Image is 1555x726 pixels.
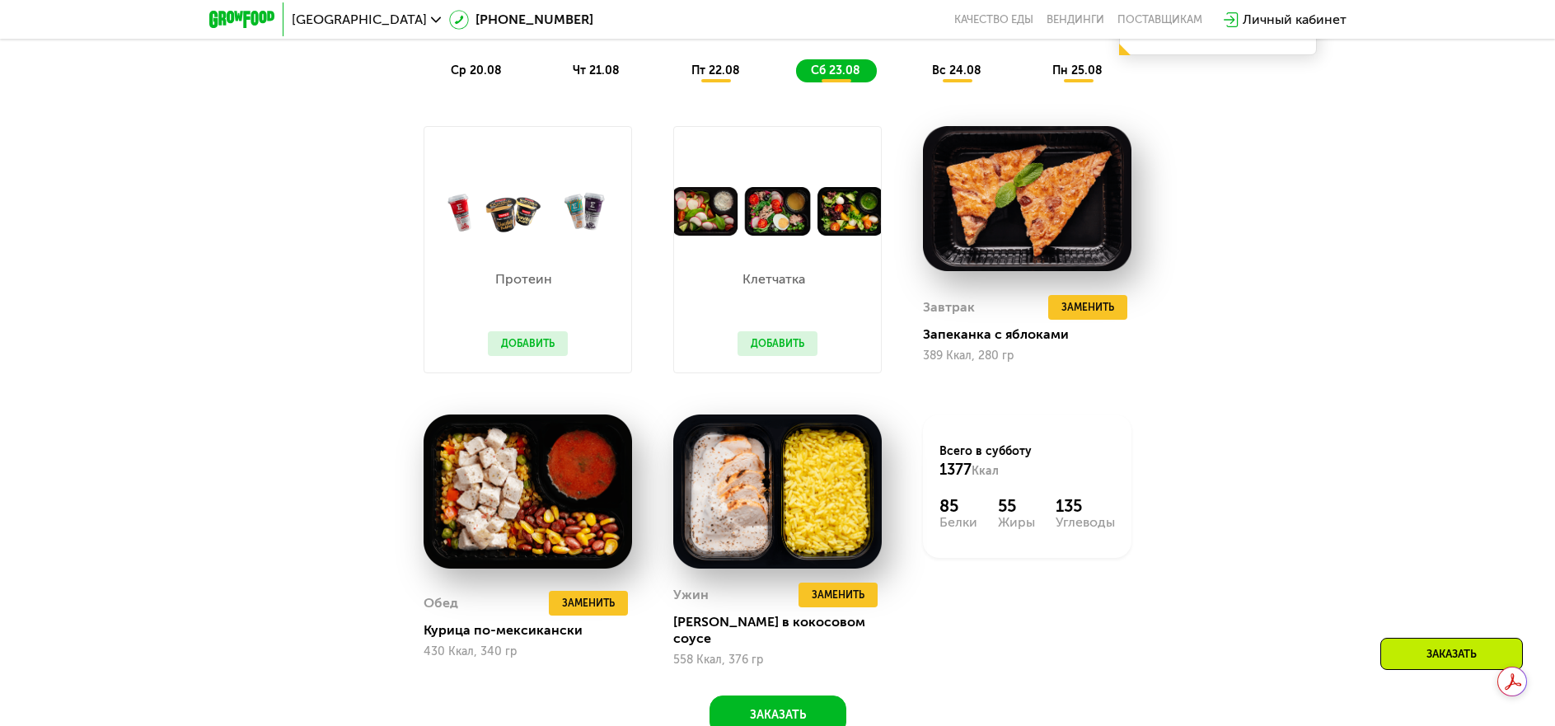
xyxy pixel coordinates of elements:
p: Протеин [488,273,560,286]
span: вс 24.08 [932,63,981,77]
button: Заменить [549,591,628,616]
span: Заменить [1061,299,1114,316]
button: Добавить [488,331,568,356]
span: пт 22.08 [691,63,740,77]
div: Запеканка с яблоками [923,326,1145,343]
button: Добавить [738,331,817,356]
div: 55 [998,496,1035,516]
div: Жиры [998,516,1035,529]
div: Белки [939,516,977,529]
div: Обед [424,591,458,616]
span: пн 25.08 [1052,63,1103,77]
p: Клетчатка [738,273,809,286]
div: 558 Ккал, 376 гр [673,653,882,667]
div: Ужин [673,583,709,607]
span: 1377 [939,461,972,479]
a: Качество еды [954,13,1033,26]
div: Углеводы [1056,516,1115,529]
span: ср 20.08 [451,63,502,77]
span: сб 23.08 [811,63,860,77]
div: [PERSON_NAME] в кокосовом соусе [673,614,895,647]
span: [GEOGRAPHIC_DATA] [292,13,427,26]
a: [PHONE_NUMBER] [449,10,593,30]
div: 389 Ккал, 280 гр [923,349,1131,363]
div: поставщикам [1117,13,1202,26]
span: Ккал [972,464,999,478]
button: Заменить [799,583,878,607]
button: Заменить [1048,295,1127,320]
span: чт 21.08 [573,63,620,77]
div: Заказать [1380,638,1523,670]
div: Курица по-мексикански [424,622,645,639]
div: Завтрак [923,295,975,320]
span: Заменить [812,587,864,603]
span: Заменить [562,595,615,611]
div: Всего в субботу [939,443,1115,480]
div: Личный кабинет [1243,10,1347,30]
div: 135 [1056,496,1115,516]
div: 85 [939,496,977,516]
div: 430 Ккал, 340 гр [424,645,632,658]
a: Вендинги [1047,13,1104,26]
